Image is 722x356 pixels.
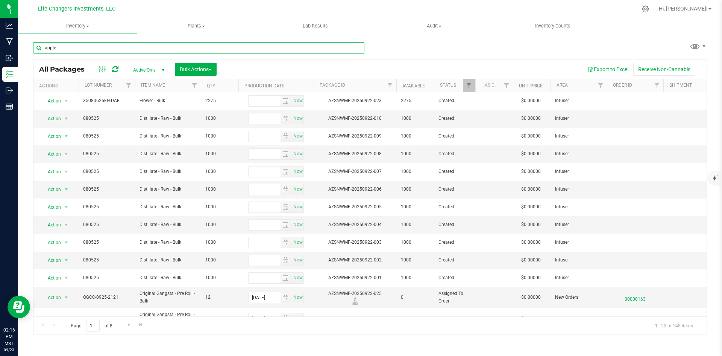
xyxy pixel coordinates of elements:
a: Area [557,83,568,88]
input: Search Package ID, Item Name, SKU, Lot or Part Number... [33,42,364,53]
span: select [281,292,291,303]
a: Qty [207,83,215,89]
a: Filter [501,79,513,92]
span: select [281,255,291,266]
span: Created [438,221,471,228]
a: Filter [384,79,396,92]
span: Distillate - Raw - Bulk [140,257,196,264]
div: Lab Sample [312,297,397,305]
span: 1822 [205,315,234,322]
span: Infuser [555,239,602,246]
span: select [281,220,291,230]
span: Infuser [555,203,602,211]
span: Action [41,255,61,266]
span: Distillate - Raw - Bulk [140,221,196,228]
span: Action [41,96,61,106]
span: 35080625EG-DAE [83,97,130,104]
input: 1 [86,320,100,332]
div: Actions [39,83,76,89]
span: Infuser [555,221,602,228]
span: select [62,255,71,266]
span: 1000 [205,203,234,211]
inline-svg: Manufacturing [6,38,13,46]
span: New Orders [555,294,602,301]
a: Unit Price [519,83,543,89]
span: Action [41,202,61,212]
a: Filter [123,79,135,92]
span: Set Current date [291,292,304,303]
span: Created [438,133,471,140]
span: Infuser [555,97,602,104]
span: 1000 [205,133,234,140]
span: $0.00000 [517,237,545,248]
span: select [291,273,303,283]
span: Bulk Product [555,315,602,322]
span: 080525 [83,203,130,211]
a: Filter [188,79,201,92]
span: Set Current date [291,272,304,283]
span: select [281,96,291,106]
span: select [291,149,303,159]
a: Filter [651,79,663,92]
span: select [62,292,71,303]
span: select [62,313,71,324]
span: Set Current date [291,95,304,106]
inline-svg: Reports [6,103,13,110]
span: 1000 [205,150,234,157]
span: Created [438,168,471,175]
a: Lab Results [256,18,375,34]
span: Infuser [555,186,602,193]
span: select [291,131,303,142]
span: select [62,184,71,195]
div: AZSNWMF-20250922-007 [312,168,397,175]
span: 1000 [205,186,234,193]
span: 1000 [205,257,234,264]
span: 1000 [401,186,429,193]
span: select [291,220,303,230]
span: 080525 [83,239,130,246]
div: Manage settings [641,5,650,12]
div: AZSNWMF-20250922-010 [312,115,397,122]
span: Distillate - Raw - Bulk [140,168,196,175]
span: select [291,292,303,303]
span: Action [41,237,61,248]
span: 080525 [83,133,130,140]
span: Created [438,257,471,264]
span: $0.00000 [517,131,545,142]
div: AZSNWMF-20250922-006 [312,186,397,193]
p: 09/23 [3,347,15,353]
span: Set Current date [291,166,304,177]
span: Created [438,115,471,122]
a: Lot Number [85,83,112,88]
span: Action [41,220,61,230]
a: Production Date [244,83,284,89]
span: 1000 [401,133,429,140]
span: Distillate - Raw - Bulk [140,274,196,281]
span: Set Current date [291,219,304,230]
span: select [62,149,71,159]
span: select [291,167,303,177]
span: 1000 [205,239,234,246]
span: 1 - 20 of 148 items [649,320,699,331]
span: 1000 [205,274,234,281]
span: 080525 [83,274,130,281]
span: Life Changers Investments, LLC [38,6,115,12]
a: Shipment [669,83,692,88]
button: Receive Non-Cannabis [633,63,695,76]
inline-svg: Inbound [6,54,13,62]
div: AZSNWMF-20250922-008 [312,150,397,157]
span: Plants [137,23,255,29]
a: Available [402,83,425,89]
span: Set Current date [291,131,304,142]
iframe: Resource center [8,296,30,318]
div: AZSNWMF-20250922-009 [312,133,397,140]
span: 00000163 [611,292,659,303]
span: select [281,273,291,283]
span: select [291,237,303,248]
span: 080525 [83,257,130,264]
span: select [62,273,71,283]
span: Distillate - Raw - Bulk [140,186,196,193]
span: Created [438,186,471,193]
inline-svg: Analytics [6,22,13,29]
span: 080525 [83,221,130,228]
